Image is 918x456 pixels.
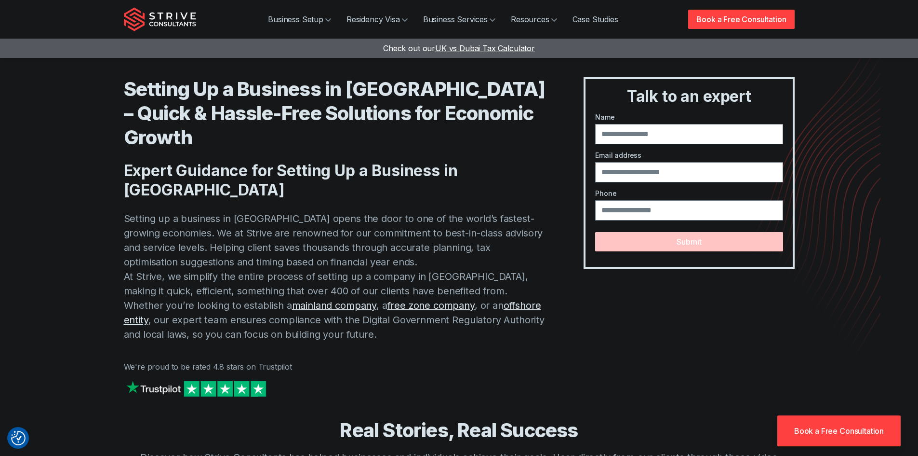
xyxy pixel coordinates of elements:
a: Check out ourUK vs Dubai Tax Calculator [383,43,535,53]
h3: Talk to an expert [589,87,788,106]
a: Resources [503,10,565,29]
a: Business Setup [260,10,339,29]
img: Strive on Trustpilot [124,378,268,399]
label: Phone [595,188,783,198]
span: UK vs Dubai Tax Calculator [435,43,535,53]
h3: Real Stories, Real Success [124,418,795,442]
img: Revisit consent button [11,431,26,445]
a: free zone company [387,300,475,311]
a: Case Studies [565,10,626,29]
h2: Expert Guidance for Setting Up a Business in [GEOGRAPHIC_DATA] [124,161,545,200]
label: Email address [595,150,783,160]
button: Submit [595,232,783,251]
p: Setting up a business in [GEOGRAPHIC_DATA] opens the door to one of the world’s fastest-growing e... [124,211,545,342]
label: Name [595,112,783,122]
a: Residency Visa [339,10,415,29]
h1: Setting Up a Business in [GEOGRAPHIC_DATA] – Quick & Hassle-Free Solutions for Economic Growth [124,77,545,150]
a: Business Services [415,10,503,29]
button: Consent Preferences [11,431,26,445]
a: Book a Free Consultation [688,10,794,29]
p: We're proud to be rated 4.8 stars on Trustpilot [124,361,545,373]
a: mainland company [292,300,376,311]
img: Strive Consultants [124,7,196,31]
a: Book a Free Consultation [777,415,901,446]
